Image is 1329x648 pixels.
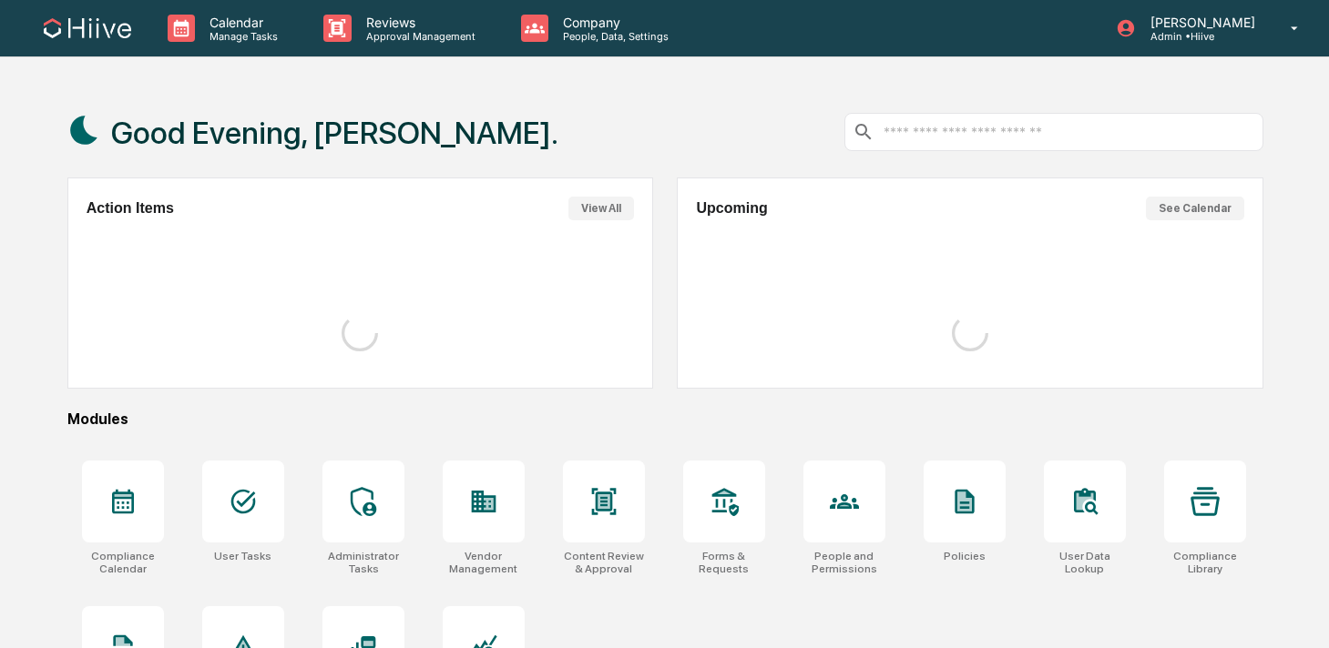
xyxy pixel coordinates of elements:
p: Manage Tasks [195,30,287,43]
div: Forms & Requests [683,550,765,575]
div: Policies [944,550,986,562]
div: Vendor Management [443,550,525,575]
img: logo [44,18,131,38]
div: User Tasks [214,550,271,562]
button: View All [568,197,634,220]
p: Reviews [352,15,485,30]
h1: Good Evening, [PERSON_NAME]. [111,115,558,151]
div: Administrator Tasks [322,550,404,575]
div: People and Permissions [803,550,885,575]
p: Approval Management [352,30,485,43]
div: Compliance Calendar [82,550,164,575]
div: User Data Lookup [1044,550,1126,575]
p: Calendar [195,15,287,30]
div: Compliance Library [1164,550,1246,575]
button: See Calendar [1146,197,1244,220]
div: Modules [67,410,1263,428]
p: Admin • Hiive [1136,30,1264,43]
h2: Upcoming [696,200,767,217]
div: Content Review & Approval [563,550,645,575]
h2: Action Items [87,200,174,217]
p: People, Data, Settings [548,30,678,43]
p: [PERSON_NAME] [1136,15,1264,30]
p: Company [548,15,678,30]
